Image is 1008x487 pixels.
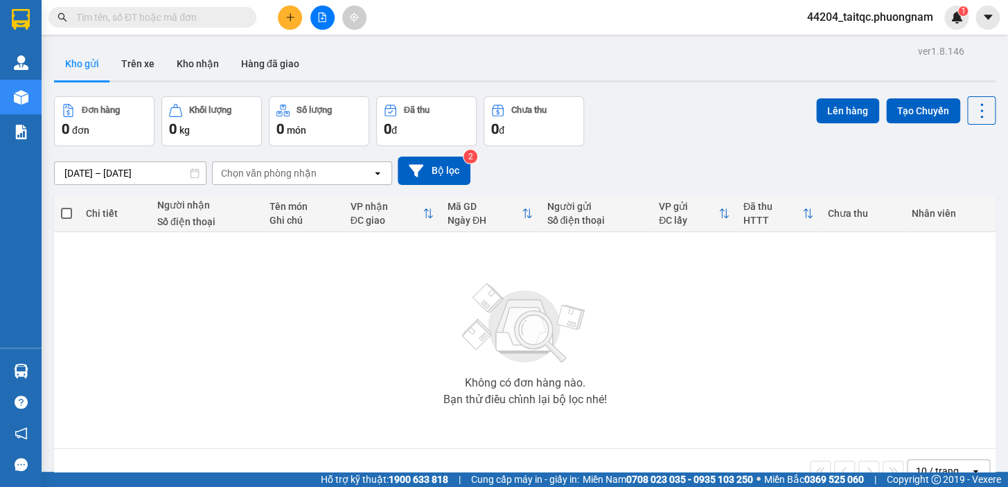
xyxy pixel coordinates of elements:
[484,96,584,146] button: Chưa thu0đ
[169,121,177,137] span: 0
[269,96,369,146] button: Số lượng0món
[321,472,448,487] span: Hỗ trợ kỹ thuật:
[179,125,190,136] span: kg
[189,105,231,115] div: Khối lượng
[15,458,28,471] span: message
[55,162,206,184] input: Select a date range.
[816,98,879,123] button: Lên hàng
[161,96,262,146] button: Khối lượng0kg
[916,464,959,478] div: 10 / trang
[804,474,864,485] strong: 0369 525 060
[398,157,470,185] button: Bộ lọc
[342,6,366,30] button: aim
[157,200,256,211] div: Người nhận
[389,474,448,485] strong: 1900 633 818
[736,195,821,232] th: Toggle SortBy
[350,201,422,212] div: VP nhận
[931,475,941,484] span: copyright
[110,47,166,80] button: Trên xe
[743,215,803,226] div: HTTT
[14,55,28,70] img: warehouse-icon
[970,466,981,477] svg: open
[441,195,540,232] th: Toggle SortBy
[960,6,965,16] span: 1
[349,12,359,22] span: aim
[72,125,89,136] span: đơn
[659,215,718,226] div: ĐC lấy
[547,215,645,226] div: Số điện thoại
[166,47,230,80] button: Kho nhận
[499,125,504,136] span: đ
[14,125,28,139] img: solution-icon
[455,275,594,372] img: svg+xml;base64,PHN2ZyBjbGFzcz0ibGlzdC1wbHVnX19zdmciIHhtbG5zPSJodHRwOi8vd3d3LnczLm9yZy8yMDAwL3N2Zy...
[463,150,477,163] sup: 2
[310,6,335,30] button: file-add
[54,96,154,146] button: Đơn hàng0đơn
[764,472,864,487] span: Miền Bắc
[827,208,898,219] div: Chưa thu
[15,396,28,409] span: question-circle
[376,96,477,146] button: Đã thu0đ
[652,195,736,232] th: Toggle SortBy
[404,105,430,115] div: Đã thu
[350,215,422,226] div: ĐC giao
[82,105,120,115] div: Đơn hàng
[757,477,761,482] span: ⚪️
[278,6,302,30] button: plus
[547,201,645,212] div: Người gửi
[372,168,383,179] svg: open
[86,208,143,219] div: Chi tiết
[491,121,499,137] span: 0
[659,201,718,212] div: VP gửi
[269,201,337,212] div: Tên món
[448,201,522,212] div: Mã GD
[12,9,30,30] img: logo-vxr
[317,12,327,22] span: file-add
[958,6,968,16] sup: 1
[796,8,944,26] span: 44204_taitqc.phuongnam
[54,47,110,80] button: Kho gửi
[276,121,284,137] span: 0
[886,98,960,123] button: Tạo Chuyến
[285,12,295,22] span: plus
[76,10,240,25] input: Tìm tên, số ĐT hoặc mã đơn
[230,47,310,80] button: Hàng đã giao
[384,121,391,137] span: 0
[62,121,69,137] span: 0
[448,215,522,226] div: Ngày ĐH
[511,105,547,115] div: Chưa thu
[464,378,585,389] div: Không có đơn hàng nào.
[14,90,28,105] img: warehouse-icon
[391,125,397,136] span: đ
[58,12,67,22] span: search
[471,472,579,487] span: Cung cấp máy in - giấy in:
[743,201,803,212] div: Đã thu
[287,125,306,136] span: món
[269,215,337,226] div: Ghi chú
[221,166,317,180] div: Chọn văn phòng nhận
[912,208,989,219] div: Nhân viên
[14,364,28,378] img: warehouse-icon
[583,472,753,487] span: Miền Nam
[459,472,461,487] span: |
[157,216,256,227] div: Số điện thoại
[443,394,606,405] div: Bạn thử điều chỉnh lại bộ lọc nhé!
[982,11,994,24] span: caret-down
[343,195,440,232] th: Toggle SortBy
[975,6,1000,30] button: caret-down
[918,44,964,59] div: ver 1.8.146
[297,105,332,115] div: Số lượng
[874,472,876,487] span: |
[626,474,753,485] strong: 0708 023 035 - 0935 103 250
[950,11,963,24] img: icon-new-feature
[15,427,28,440] span: notification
